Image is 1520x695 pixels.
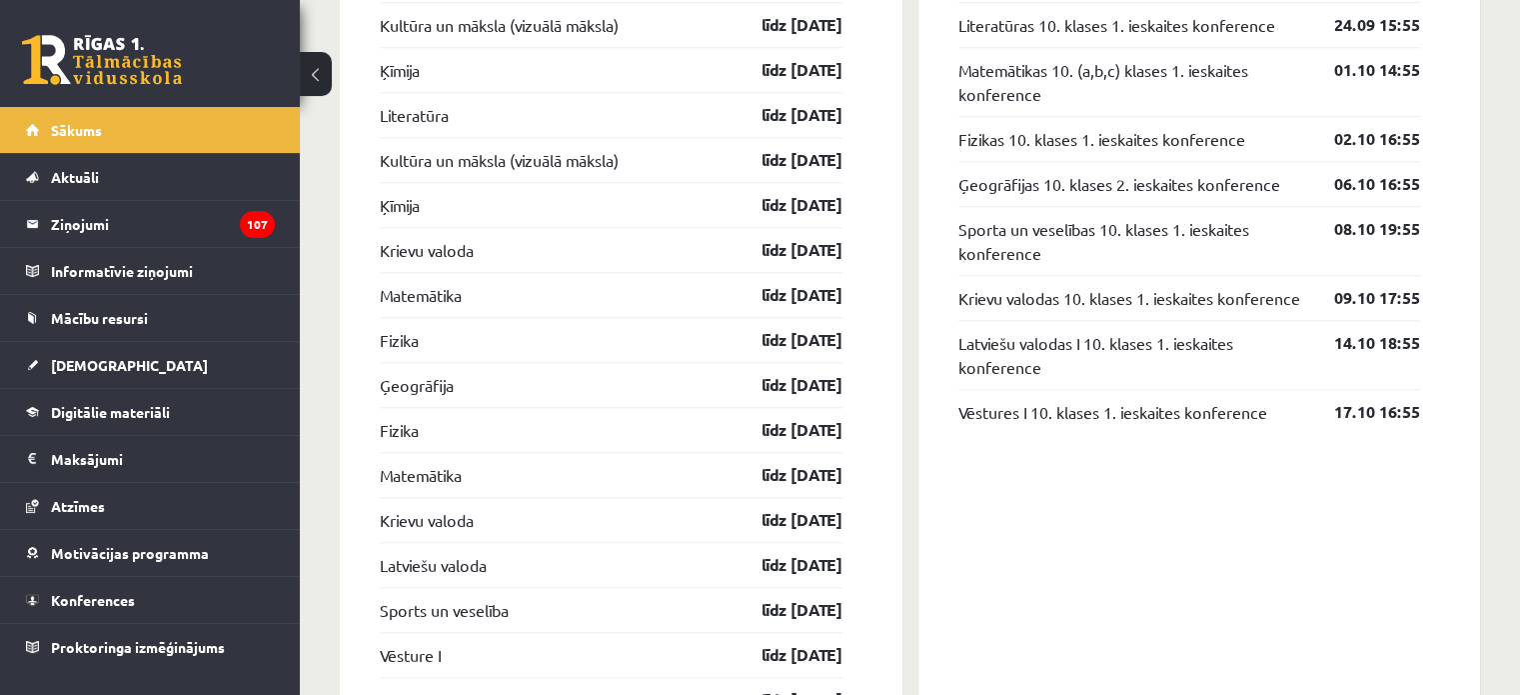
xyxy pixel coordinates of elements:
[26,530,275,576] a: Motivācijas programma
[51,168,99,186] span: Aktuāli
[380,238,474,262] a: Krievu valoda
[380,58,420,82] a: Ķīmija
[727,238,842,262] a: līdz [DATE]
[26,389,275,435] a: Digitālie materiāli
[727,508,842,532] a: līdz [DATE]
[26,436,275,482] a: Maksājumi
[1304,172,1420,196] a: 06.10 16:55
[22,35,182,85] a: Rīgas 1. Tālmācības vidusskola
[1304,286,1420,310] a: 09.10 17:55
[26,154,275,200] a: Aktuāli
[51,121,102,139] span: Sākums
[727,283,842,307] a: līdz [DATE]
[380,463,462,487] a: Matemātika
[727,418,842,442] a: līdz [DATE]
[380,553,487,577] a: Latviešu valoda
[51,591,135,609] span: Konferences
[26,248,275,294] a: Informatīvie ziņojumi
[1304,400,1420,424] a: 17.10 16:55
[380,283,462,307] a: Matemātika
[727,463,842,487] a: līdz [DATE]
[51,201,275,247] legend: Ziņojumi
[240,211,275,238] i: 107
[26,577,275,623] a: Konferences
[51,436,275,482] legend: Maksājumi
[51,356,208,374] span: [DEMOGRAPHIC_DATA]
[727,103,842,127] a: līdz [DATE]
[380,193,420,217] a: Ķīmija
[727,328,842,352] a: līdz [DATE]
[727,148,842,172] a: līdz [DATE]
[51,497,105,515] span: Atzīmes
[26,295,275,341] a: Mācību resursi
[51,248,275,294] legend: Informatīvie ziņojumi
[380,508,474,532] a: Krievu valoda
[380,13,619,37] a: Kultūra un māksla (vizuālā māksla)
[958,217,1305,265] a: Sporta un veselības 10. klases 1. ieskaites konference
[51,403,170,421] span: Digitālie materiāli
[727,58,842,82] a: līdz [DATE]
[958,400,1267,424] a: Vēstures I 10. klases 1. ieskaites konference
[727,598,842,622] a: līdz [DATE]
[727,553,842,577] a: līdz [DATE]
[51,638,225,656] span: Proktoringa izmēģinājums
[26,624,275,670] a: Proktoringa izmēģinājums
[1304,127,1420,151] a: 02.10 16:55
[26,483,275,529] a: Atzīmes
[380,328,419,352] a: Fizika
[380,373,454,397] a: Ģeogrāfija
[727,643,842,667] a: līdz [DATE]
[51,544,209,562] span: Motivācijas programma
[380,418,419,442] a: Fizika
[380,643,441,667] a: Vēsture I
[958,286,1300,310] a: Krievu valodas 10. klases 1. ieskaites konference
[380,598,509,622] a: Sports un veselība
[958,172,1280,196] a: Ģeogrāfijas 10. klases 2. ieskaites konference
[1304,13,1420,37] a: 24.09 15:55
[1304,331,1420,355] a: 14.10 18:55
[958,13,1275,37] a: Literatūras 10. klases 1. ieskaites konference
[1304,217,1420,241] a: 08.10 19:55
[727,193,842,217] a: līdz [DATE]
[1304,58,1420,82] a: 01.10 14:55
[26,201,275,247] a: Ziņojumi107
[26,107,275,153] a: Sākums
[958,331,1305,379] a: Latviešu valodas I 10. klases 1. ieskaites konference
[727,373,842,397] a: līdz [DATE]
[51,309,148,327] span: Mācību resursi
[26,342,275,388] a: [DEMOGRAPHIC_DATA]
[380,148,619,172] a: Kultūra un māksla (vizuālā māksla)
[380,103,449,127] a: Literatūra
[958,58,1305,106] a: Matemātikas 10. (a,b,c) klases 1. ieskaites konference
[958,127,1245,151] a: Fizikas 10. klases 1. ieskaites konference
[727,13,842,37] a: līdz [DATE]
